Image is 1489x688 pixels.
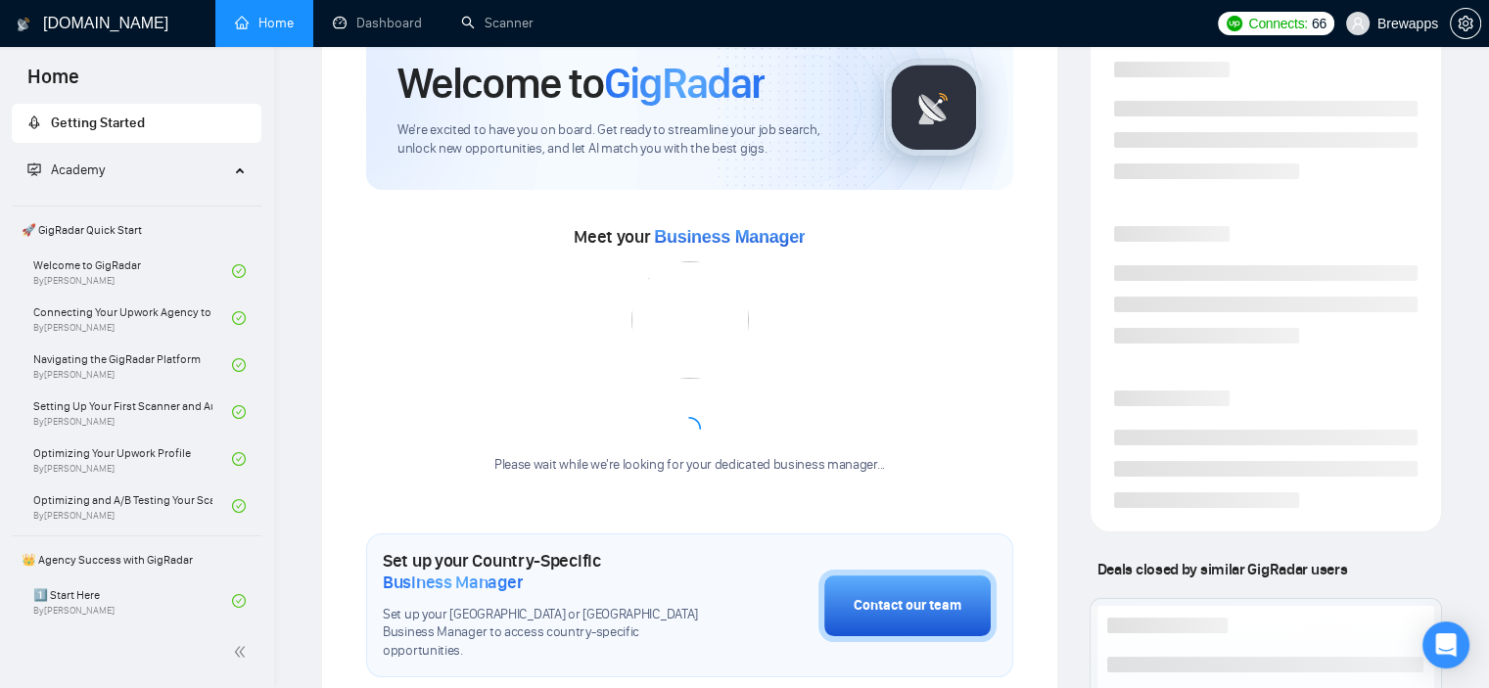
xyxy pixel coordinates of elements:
[397,57,765,110] h1: Welcome to
[27,161,105,178] span: Academy
[885,59,983,157] img: gigradar-logo.png
[1450,8,1481,39] button: setting
[333,15,422,31] a: dashboardDashboard
[654,227,805,247] span: Business Manager
[1227,16,1242,31] img: upwork-logo.png
[27,115,41,129] span: rocket
[33,437,232,481] a: Optimizing Your Upwork ProfileBy[PERSON_NAME]
[383,606,721,662] span: Set up your [GEOGRAPHIC_DATA] or [GEOGRAPHIC_DATA] Business Manager to access country-specific op...
[232,594,246,608] span: check-circle
[14,540,259,579] span: 👑 Agency Success with GigRadar
[12,63,95,104] span: Home
[854,595,961,617] div: Contact our team
[483,456,897,475] div: Please wait while we're looking for your dedicated business manager...
[232,405,246,419] span: check-circle
[14,210,259,250] span: 🚀 GigRadar Quick Start
[1422,621,1469,668] div: Open Intercom Messenger
[1090,552,1355,586] span: Deals closed by similar GigRadar users
[51,115,145,131] span: Getting Started
[17,9,30,40] img: logo
[33,297,232,340] a: Connecting Your Upwork Agency to GigRadarBy[PERSON_NAME]
[461,15,534,31] a: searchScanner
[33,344,232,387] a: Navigating the GigRadar PlatformBy[PERSON_NAME]
[1248,13,1307,34] span: Connects:
[574,226,805,248] span: Meet your
[232,358,246,372] span: check-circle
[1450,16,1481,31] a: setting
[232,452,246,466] span: check-circle
[604,57,765,110] span: GigRadar
[1312,13,1326,34] span: 66
[1351,17,1365,30] span: user
[235,15,294,31] a: homeHome
[33,250,232,293] a: Welcome to GigRadarBy[PERSON_NAME]
[383,550,721,593] h1: Set up your Country-Specific
[232,264,246,278] span: check-circle
[12,104,261,143] li: Getting Started
[51,161,105,178] span: Academy
[1451,16,1480,31] span: setting
[232,499,246,513] span: check-circle
[27,162,41,176] span: fund-projection-screen
[33,484,232,527] a: Optimizing and A/B Testing Your Scanner for Better ResultsBy[PERSON_NAME]
[397,121,853,159] span: We're excited to have you on board. Get ready to streamline your job search, unlock new opportuni...
[232,311,246,325] span: check-circle
[383,572,523,593] span: Business Manager
[631,261,749,379] img: error
[33,579,232,622] a: 1️⃣ Start HereBy[PERSON_NAME]
[677,417,701,440] span: loading
[818,570,997,642] button: Contact our team
[233,642,253,662] span: double-left
[33,390,232,434] a: Setting Up Your First Scanner and Auto-BidderBy[PERSON_NAME]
